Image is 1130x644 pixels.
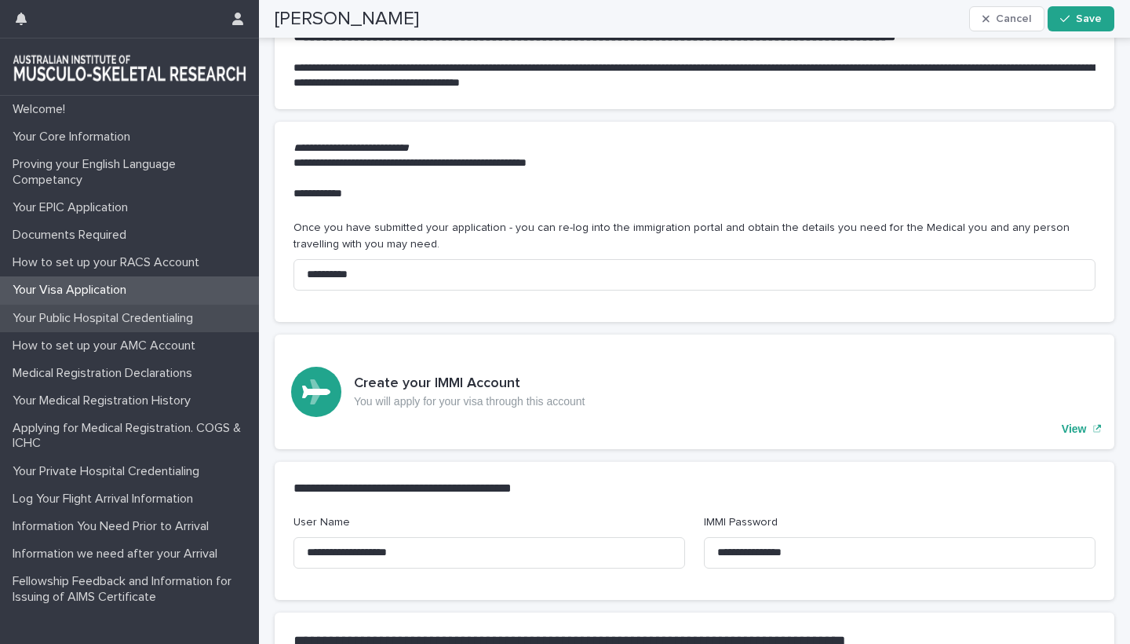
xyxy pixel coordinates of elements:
p: User Name [293,514,685,531]
p: Documents Required [6,228,139,243]
span: Cancel [996,13,1031,24]
p: How to set up your RACS Account [6,255,212,270]
p: Applying for Medical Registration. COGS & ICHC [6,421,259,451]
p: Information we need after your Arrival [6,547,230,562]
span: Save [1076,13,1102,24]
img: 1xcjEmqDTcmQhduivVBy [13,51,246,82]
p: Your EPIC Application [6,200,140,215]
p: Your Medical Registration History [6,393,203,408]
p: Your Public Hospital Credentialing [6,311,206,326]
p: View [1062,423,1087,436]
p: Proving your English Language Competancy [6,157,259,187]
p: Welcome! [6,102,78,117]
p: Once you have submitted your application - you can re-log into the immigration portal and obtain ... [293,220,1095,253]
h3: Create your IMMI Account [354,375,585,393]
button: Save [1048,6,1114,31]
p: Your Private Hospital Credentialing [6,464,212,479]
p: Fellowship Feedback and Information for Issuing of AIMS Certificate [6,574,259,604]
p: IMMI Password [704,514,1095,531]
p: Information You Need Prior to Arrival [6,519,221,534]
a: View [275,335,1114,449]
p: Your Core Information [6,130,143,145]
p: How to set up your AMC Account [6,338,208,353]
button: Cancel [969,6,1044,31]
h2: [PERSON_NAME] [275,8,419,31]
p: You will apply for your visa through this account [354,395,585,408]
p: Medical Registration Declarations [6,366,205,381]
p: Log Your Flight Arrival Information [6,492,206,507]
p: Your Visa Application [6,283,139,298]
